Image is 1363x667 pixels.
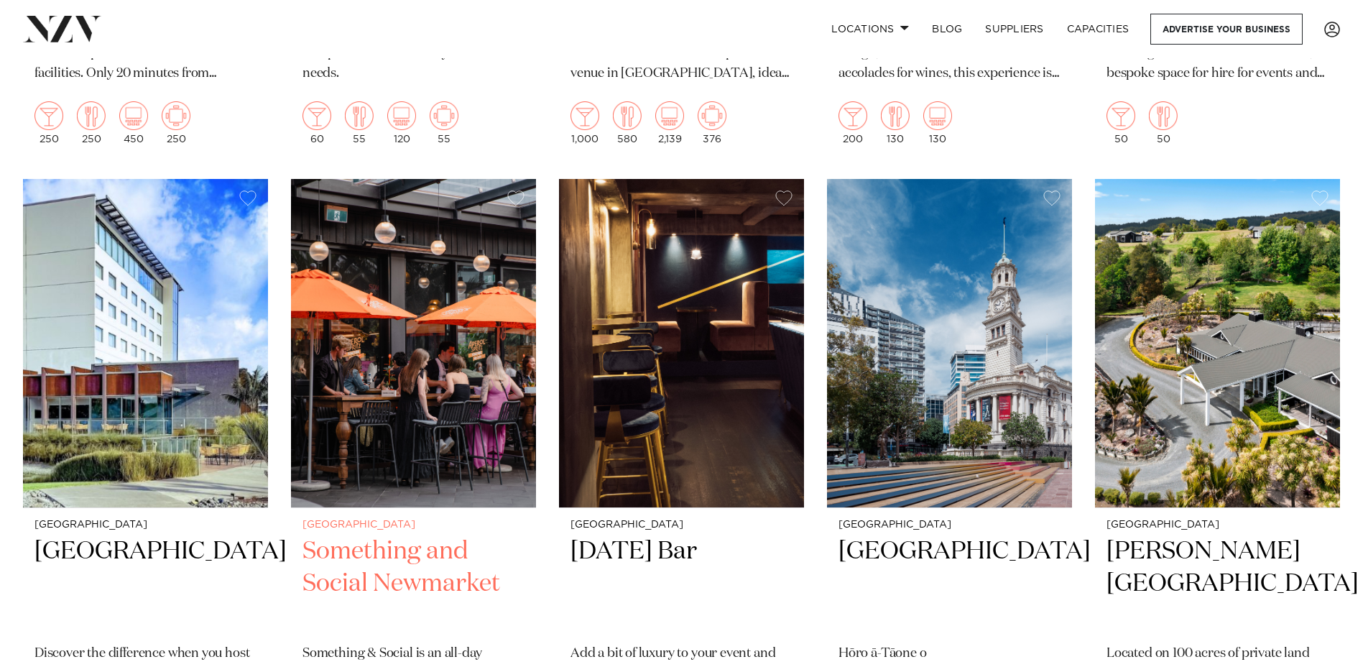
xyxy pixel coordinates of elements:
a: Locations [820,14,920,45]
small: [GEOGRAPHIC_DATA] [302,520,525,530]
img: dining.png [77,101,106,130]
div: 250 [162,101,190,144]
div: 250 [77,101,106,144]
div: 580 [613,101,642,144]
h2: [GEOGRAPHIC_DATA] [838,535,1061,632]
img: dining.png [1149,101,1178,130]
img: theatre.png [655,101,684,130]
div: 120 [387,101,416,144]
img: cocktail.png [570,101,599,130]
small: [GEOGRAPHIC_DATA] [570,520,793,530]
div: 130 [923,101,952,144]
img: dining.png [345,101,374,130]
img: nzv-logo.png [23,16,101,42]
img: theatre.png [923,101,952,130]
div: 50 [1149,101,1178,144]
img: dining.png [881,101,910,130]
img: theatre.png [119,101,148,130]
a: Capacities [1055,14,1141,45]
a: Advertise your business [1150,14,1303,45]
a: BLOG [920,14,974,45]
h2: [PERSON_NAME][GEOGRAPHIC_DATA] [1106,535,1329,632]
img: theatre.png [387,101,416,130]
div: 55 [430,101,458,144]
img: meeting.png [698,101,726,130]
div: 2,139 [655,101,684,144]
small: [GEOGRAPHIC_DATA] [1106,520,1329,530]
div: 60 [302,101,331,144]
img: meeting.png [430,101,458,130]
img: cocktail.png [302,101,331,130]
div: 130 [881,101,910,144]
small: [GEOGRAPHIC_DATA] [34,520,257,530]
img: cocktail.png [1106,101,1135,130]
h2: Something and Social Newmarket [302,535,525,632]
div: 376 [698,101,726,144]
h2: [DATE] Bar [570,535,793,632]
div: 1,000 [570,101,599,144]
img: dining.png [613,101,642,130]
a: SUPPLIERS [974,14,1055,45]
img: meeting.png [162,101,190,130]
div: 50 [1106,101,1135,144]
div: 450 [119,101,148,144]
div: 55 [345,101,374,144]
small: [GEOGRAPHIC_DATA] [838,520,1061,530]
h2: [GEOGRAPHIC_DATA] [34,535,257,632]
div: 200 [838,101,867,144]
div: 250 [34,101,63,144]
img: cocktail.png [838,101,867,130]
img: cocktail.png [34,101,63,130]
